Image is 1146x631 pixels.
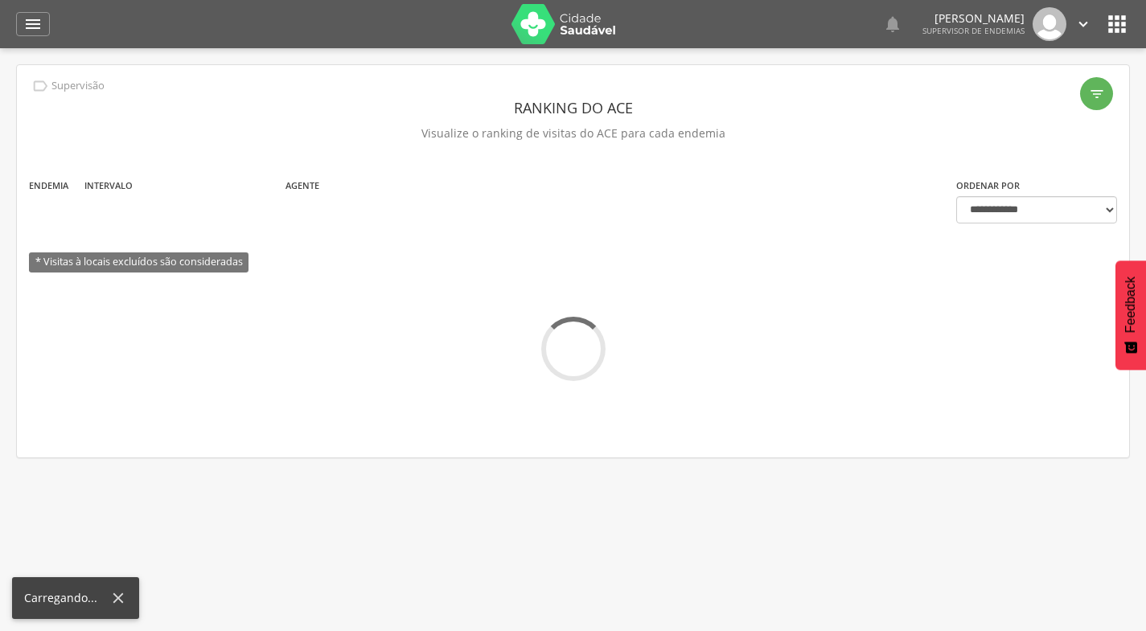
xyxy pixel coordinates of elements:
i:  [1074,15,1092,33]
i:  [23,14,43,34]
header: Ranking do ACE [29,93,1117,122]
i:  [883,14,902,34]
p: Visualize o ranking de visitas do ACE para cada endemia [29,122,1117,145]
label: Agente [285,179,319,192]
label: Intervalo [84,179,133,192]
a:  [1074,7,1092,41]
button: Feedback - Mostrar pesquisa [1115,260,1146,370]
i:  [31,77,49,95]
span: Feedback [1123,277,1138,333]
label: Ordenar por [956,179,1020,192]
p: [PERSON_NAME] [922,13,1025,24]
label: Endemia [29,179,68,192]
span: Supervisor de Endemias [922,25,1025,36]
a:  [883,7,902,41]
i:  [1104,11,1130,37]
p: Supervisão [51,80,105,92]
div: Filtro [1080,77,1113,110]
i:  [1089,86,1105,102]
span: * Visitas à locais excluídos são consideradas [29,252,249,272]
div: Carregando... [24,590,109,606]
a:  [16,12,50,36]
